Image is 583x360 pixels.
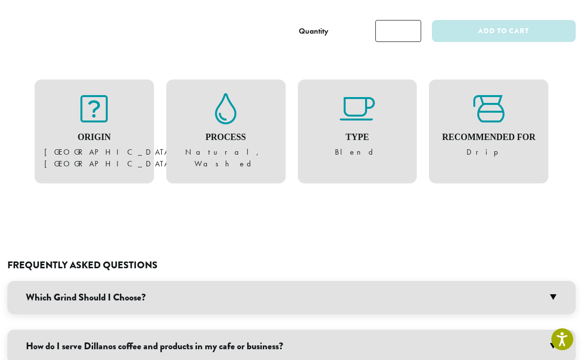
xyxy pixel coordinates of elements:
[44,132,144,143] h4: Origin
[176,132,276,143] h4: Process
[308,93,408,159] figure: Blend
[432,20,576,42] button: Add to cart
[375,20,421,42] input: Product quantity
[7,260,576,271] h2: Frequently Asked Questions
[7,281,576,314] h3: Which Grind Should I Choose?
[299,25,329,37] div: Quantity
[439,93,539,159] figure: Drip
[176,93,276,170] figure: Natural, Washed
[308,132,408,143] h4: Type
[44,93,144,170] figure: [GEOGRAPHIC_DATA], [GEOGRAPHIC_DATA]
[439,132,539,143] h4: Recommended For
